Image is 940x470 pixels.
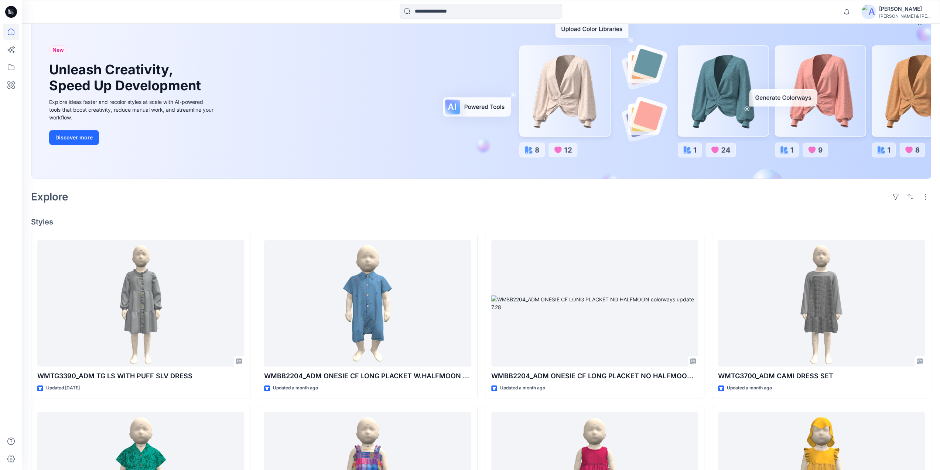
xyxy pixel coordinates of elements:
p: Updated [DATE] [46,384,80,392]
p: Updated a month ago [727,384,772,392]
a: Discover more [49,130,215,145]
img: avatar [861,4,876,19]
a: WMTG3390_ADM TG LS WITH PUFF SLV DRESS [37,240,244,367]
div: [PERSON_NAME] [879,4,931,13]
span: New [52,45,64,54]
a: WMBB2204_ADM ONESIE CF LONG PLACKET NO HALFMOON colorways update 7.28 [491,240,698,367]
p: WMBB2204_ADM ONESIE CF LONG PLACKET NO HALFMOON colorways update 7.28 [491,371,698,381]
p: WMBB2204_ADM ONESIE CF LONG PLACKET W.HALFMOON colorways update 8.1 [264,371,471,381]
h1: Unleash Creativity, Speed Up Development [49,62,204,94]
button: Discover more [49,130,99,145]
h4: Styles [31,217,931,226]
p: Updated a month ago [500,384,545,392]
h2: Explore [31,191,68,203]
div: Explore ideas faster and recolor styles at scale with AI-powered tools that boost creativity, red... [49,98,215,121]
p: WMTG3390_ADM TG LS WITH PUFF SLV DRESS [37,371,244,381]
div: [PERSON_NAME] & [PERSON_NAME] [879,13,931,19]
p: WMTG3700_ADM CAMI DRESS SET [718,371,925,381]
a: WMTG3700_ADM CAMI DRESS SET [718,240,925,367]
p: Updated a month ago [273,384,318,392]
a: WMBB2204_ADM ONESIE CF LONG PLACKET W.HALFMOON colorways update 8.1 [264,240,471,367]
